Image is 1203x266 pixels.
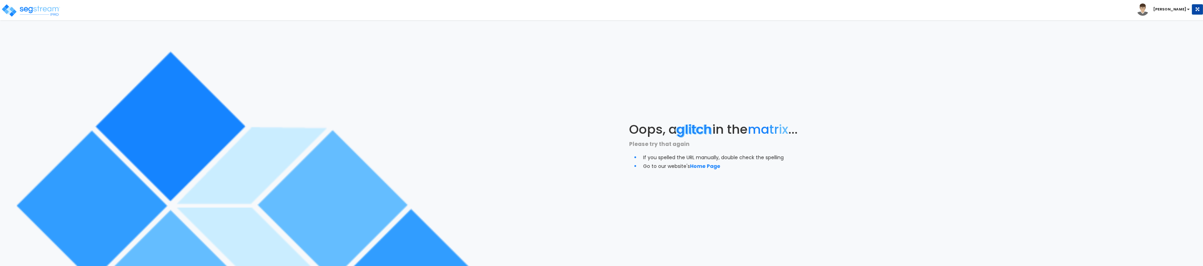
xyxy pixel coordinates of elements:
span: ma [748,120,769,138]
span: glitch [677,120,712,138]
span: Oops, a in the ... [629,120,798,138]
span: ix [779,120,788,138]
p: Please try that again [629,140,875,149]
li: If you spelled the URL manually, double check the spelling [643,153,875,162]
a: Home Page [690,163,720,170]
b: [PERSON_NAME] [1153,7,1186,12]
span: tr [769,120,779,138]
img: avatar.png [1137,3,1149,16]
li: Go to our website's [643,161,875,170]
img: logo_pro_r.png [1,3,60,17]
